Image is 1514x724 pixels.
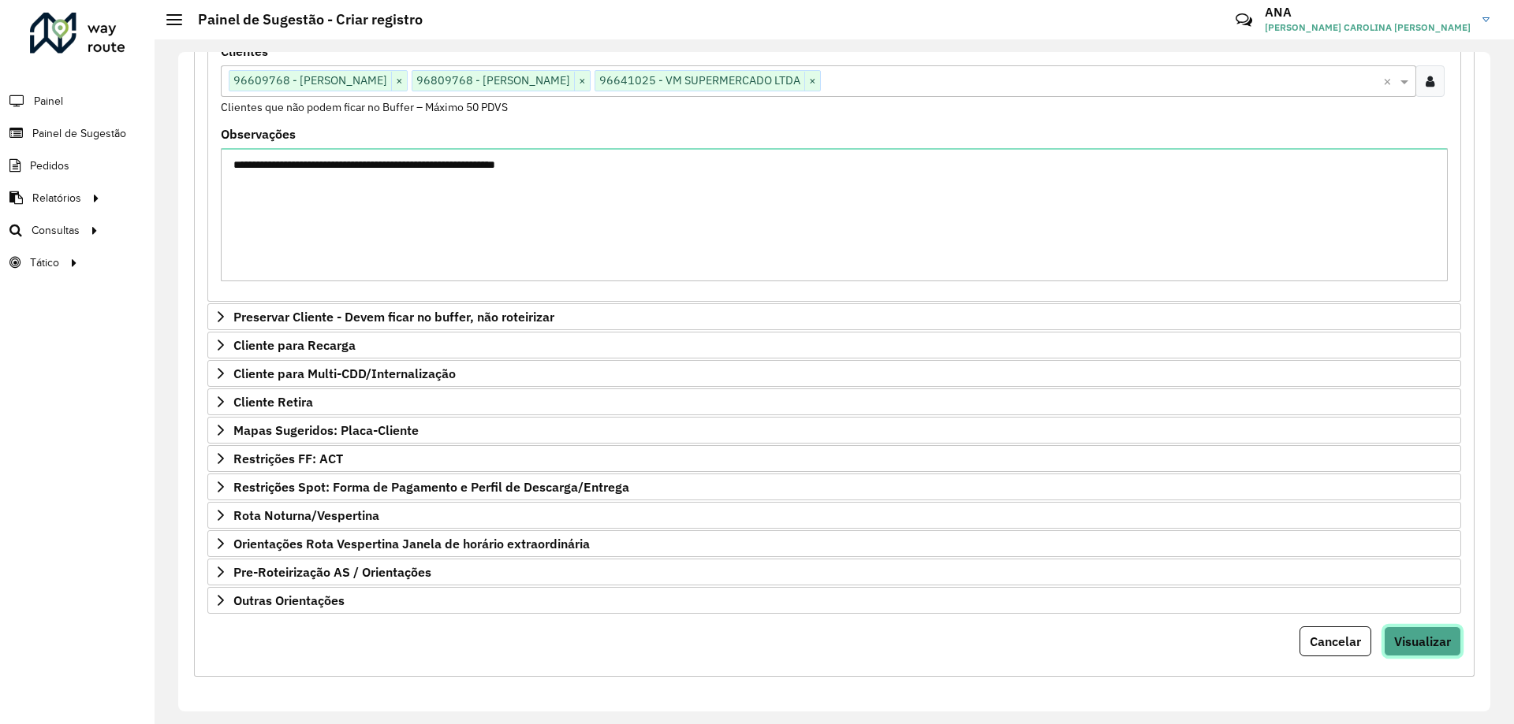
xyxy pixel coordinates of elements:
[1394,633,1451,649] span: Visualizar
[233,594,345,607] span: Outras Orientações
[412,71,574,90] span: 96809768 - [PERSON_NAME]
[221,100,508,114] small: Clientes que não podem ficar no Buffer – Máximo 50 PDVS
[32,190,81,206] span: Relatórios
[207,388,1461,415] a: Cliente Retira
[233,367,456,380] span: Cliente para Multi-CDD/Internalização
[233,509,379,522] span: Rota Noturna/Vespertina
[207,360,1461,387] a: Cliente para Multi-CDD/Internalização
[1384,626,1461,656] button: Visualizar
[233,566,431,578] span: Pre-Roteirização AS / Orientações
[233,395,313,408] span: Cliente Retira
[30,158,69,174] span: Pedidos
[804,72,820,91] span: ×
[574,72,590,91] span: ×
[233,424,419,436] span: Mapas Sugeridos: Placa-Cliente
[207,559,1461,585] a: Pre-Roteirização AS / Orientações
[32,125,126,142] span: Painel de Sugestão
[1227,3,1261,37] a: Contato Rápido
[34,93,63,110] span: Painel
[207,417,1461,444] a: Mapas Sugeridos: Placa-Cliente
[1383,72,1397,91] span: Clear all
[207,445,1461,472] a: Restrições FF: ACT
[207,303,1461,330] a: Preservar Cliente - Devem ficar no buffer, não roteirizar
[1265,5,1471,20] h3: ANA
[207,530,1461,557] a: Orientações Rota Vespertina Janela de horário extraordinária
[1265,20,1471,35] span: [PERSON_NAME] CAROLINA [PERSON_NAME]
[233,537,590,550] span: Orientações Rota Vespertina Janela de horário extraordinária
[233,310,554,323] span: Preservar Cliente - Devem ficar no buffer, não roteirizar
[207,502,1461,529] a: Rota Noturna/Vespertina
[207,39,1461,302] div: Priorizar Cliente - Não podem ficar no buffer
[1310,633,1361,649] span: Cancelar
[207,332,1461,358] a: Cliente para Recarga
[221,124,296,143] label: Observações
[595,71,804,90] span: 96641025 - VM SUPERMERCADO LTDA
[1300,626,1371,656] button: Cancelar
[32,222,80,239] span: Consultas
[207,587,1461,614] a: Outras Orientações
[233,481,629,493] span: Restrições Spot: Forma de Pagamento e Perfil de Descarga/Entrega
[233,452,343,465] span: Restrições FF: ACT
[391,72,407,91] span: ×
[229,71,391,90] span: 96609768 - [PERSON_NAME]
[207,473,1461,500] a: Restrições Spot: Forma de Pagamento e Perfil de Descarga/Entrega
[30,254,59,271] span: Tático
[182,11,423,28] h2: Painel de Sugestão - Criar registro
[233,339,356,351] span: Cliente para Recarga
